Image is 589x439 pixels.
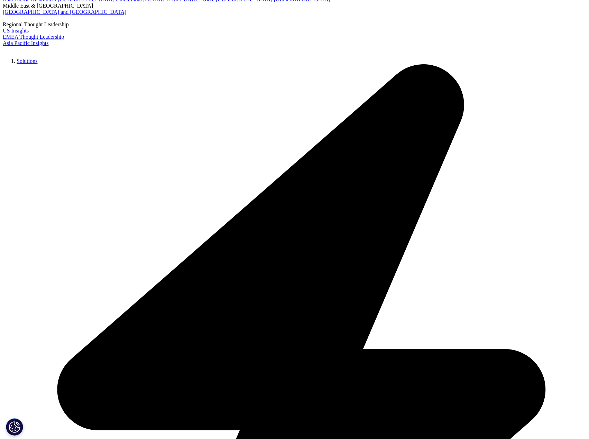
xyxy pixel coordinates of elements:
div: Regional Thought Leadership [3,21,586,28]
div: Middle East & [GEOGRAPHIC_DATA] [3,3,586,9]
a: [GEOGRAPHIC_DATA] and [GEOGRAPHIC_DATA] [3,9,126,15]
a: Asia Pacific Insights [3,40,48,46]
a: EMEA Thought Leadership [3,34,64,40]
a: US Insights [3,28,29,34]
a: Solutions [17,58,37,64]
button: Cookies Settings [6,418,23,436]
